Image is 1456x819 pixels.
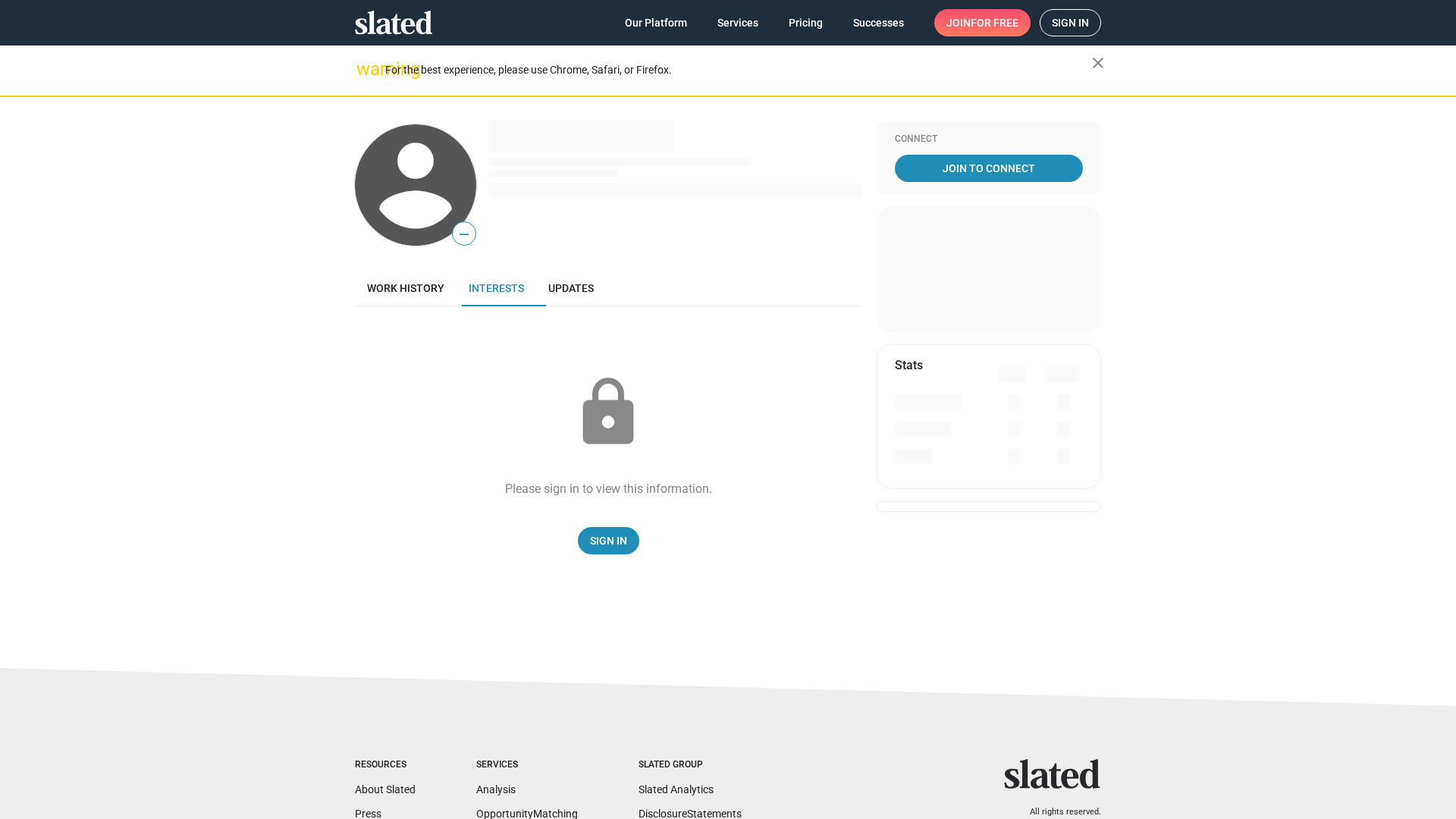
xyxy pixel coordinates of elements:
[613,9,699,36] a: Our Platform
[789,9,823,36] span: Pricing
[1089,54,1107,72] mat-icon: close
[457,270,536,306] a: Interests
[971,9,1018,36] span: for free
[625,9,687,36] span: Our Platform
[639,759,742,771] div: Slated Group
[895,133,1083,146] div: Connect
[548,282,594,294] span: Updates
[898,155,1080,182] span: Join To Connect
[385,60,1092,80] div: For the best experience, please use Chrome, Safari, or Firefox.
[1052,10,1089,36] span: Sign in
[356,60,375,78] mat-icon: warning
[453,224,475,244] span: —
[570,375,646,450] mat-icon: lock
[777,9,835,36] a: Pricing
[934,9,1031,36] a: Joinfor free
[536,270,606,306] a: Updates
[355,783,416,795] a: About Slated
[578,527,639,554] a: Sign In
[705,9,770,36] a: Services
[590,527,627,554] span: Sign In
[505,481,712,497] div: Please sign in to view this information.
[895,357,923,373] mat-card-title: Stats
[639,783,714,795] a: Slated Analytics
[367,282,444,294] span: Work history
[476,759,578,771] div: Services
[1040,9,1101,36] a: Sign in
[476,783,516,795] a: Analysis
[841,9,916,36] a: Successes
[946,9,1018,36] span: Join
[895,155,1083,182] a: Join To Connect
[853,9,904,36] span: Successes
[355,270,457,306] a: Work history
[717,9,758,36] span: Services
[355,759,416,771] div: Resources
[469,282,524,294] span: Interests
